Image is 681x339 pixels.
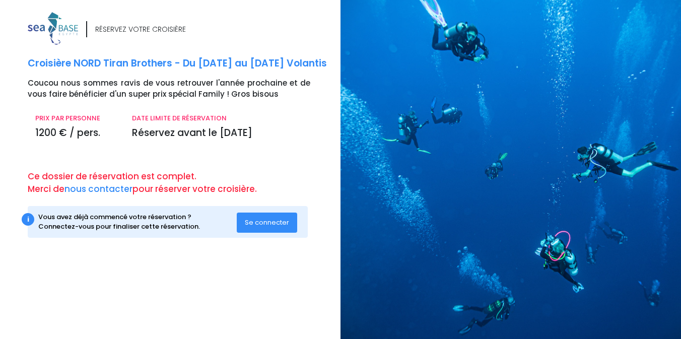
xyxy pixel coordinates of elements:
[28,170,333,196] p: Ce dossier de réservation est complet. Merci de pour réserver votre croisière.
[28,56,333,71] p: Croisière NORD Tiran Brothers - Du [DATE] au [DATE] Volantis
[245,218,289,227] span: Se connecter
[237,213,297,233] button: Se connecter
[35,126,117,141] p: 1200 € / pers.
[64,183,132,195] a: nous contacter
[132,126,310,141] p: Réservez avant le [DATE]
[38,212,237,232] div: Vous avez déjà commencé votre réservation ? Connectez-vous pour finaliser cette réservation.
[237,218,297,226] a: Se connecter
[22,213,34,226] div: i
[28,78,333,100] p: Coucou nous sommes ravis de vous retrouver l'année prochaine et de vous faire bénéficier d'un sup...
[28,12,78,45] img: logo_color1.png
[132,113,310,123] p: DATE LIMITE DE RÉSERVATION
[95,24,186,35] div: RÉSERVEZ VOTRE CROISIÈRE
[35,113,117,123] p: PRIX PAR PERSONNE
